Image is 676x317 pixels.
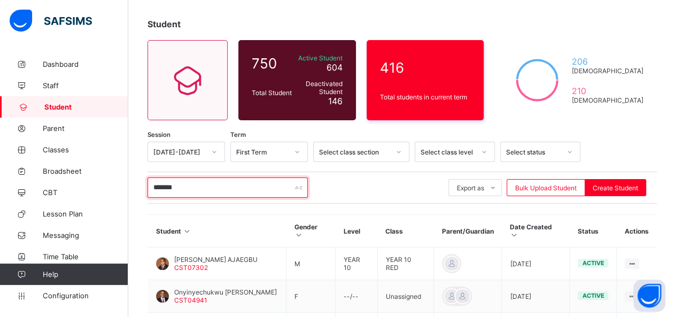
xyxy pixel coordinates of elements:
span: 604 [327,62,343,73]
span: 750 [252,55,292,72]
td: [DATE] [502,280,570,313]
span: Help [43,270,128,279]
span: active [582,259,604,267]
th: Date Created [502,215,570,248]
span: Configuration [43,291,128,300]
span: Total students in current term [380,93,471,101]
span: [DEMOGRAPHIC_DATA] [572,67,643,75]
span: Student [147,19,181,29]
td: M [286,248,335,280]
span: Lesson Plan [43,210,128,218]
span: Term [230,131,246,138]
span: 206 [572,56,643,67]
span: Staff [43,81,128,90]
td: YEAR 10 RED [377,248,434,280]
div: Select class level [421,148,475,156]
th: Class [377,215,434,248]
th: Level [336,215,377,248]
td: Unassigned [377,280,434,313]
span: active [582,292,604,299]
span: Onyinyechukwu [PERSON_NAME] [174,288,277,296]
span: Deactivated Student [297,80,343,96]
span: Session [147,131,170,138]
td: YEAR 10 [336,248,377,280]
span: Classes [43,145,128,154]
td: F [286,280,335,313]
th: Status [570,215,617,248]
div: Select status [506,148,561,156]
span: CST04941 [174,296,207,304]
i: Sort in Ascending Order [294,231,303,239]
span: Student [44,103,128,111]
span: [DEMOGRAPHIC_DATA] [572,96,643,104]
div: [DATE]-[DATE] [153,148,205,156]
th: Student [148,215,286,248]
span: Export as [457,184,484,192]
span: Broadsheet [43,167,128,175]
div: First Term [236,148,288,156]
td: --/-- [336,280,377,313]
div: Total Student [249,86,294,99]
i: Sort in Ascending Order [183,227,192,235]
span: Active Student [297,54,343,62]
span: CST07302 [174,264,208,272]
span: Bulk Upload Student [515,184,577,192]
i: Sort in Ascending Order [510,231,519,239]
span: Dashboard [43,60,128,68]
span: CBT [43,188,128,197]
td: [DATE] [502,248,570,280]
span: Messaging [43,231,128,239]
span: [PERSON_NAME] AJAEGBU [174,256,258,264]
th: Gender [286,215,335,248]
div: Select class section [319,148,390,156]
span: 416 [380,59,471,76]
span: Create Student [593,184,638,192]
th: Parent/Guardian [434,215,502,248]
img: safsims [10,10,92,32]
span: Time Table [43,252,128,261]
button: Open asap [633,280,665,312]
span: Parent [43,124,128,133]
th: Actions [617,215,657,248]
span: 146 [328,96,343,106]
span: 210 [572,86,643,96]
